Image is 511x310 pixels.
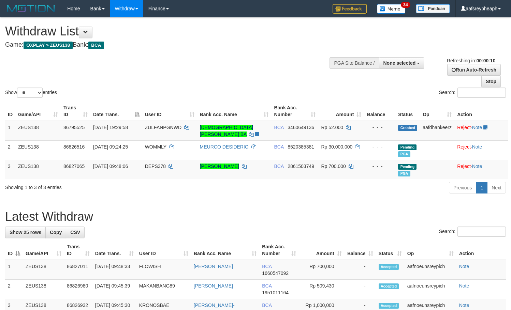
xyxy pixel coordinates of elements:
td: [DATE] 09:45:39 [92,280,136,299]
th: Bank Acc. Name: activate to sort column ascending [197,102,272,121]
button: None selected [379,57,424,69]
label: Search: [439,88,506,98]
th: Date Trans.: activate to sort column descending [90,102,142,121]
span: [DATE] 09:48:06 [93,164,128,169]
a: Previous [449,182,476,193]
td: Rp 509,430 [299,280,345,299]
span: Copy [50,230,62,235]
th: Trans ID: activate to sort column ascending [61,102,90,121]
span: 86827065 [63,164,85,169]
span: BCA [262,264,272,269]
a: Copy [45,227,66,238]
span: [DATE] 09:24:25 [93,144,128,150]
img: Button%20Memo.svg [377,4,406,14]
label: Search: [439,227,506,237]
a: Reject [457,164,471,169]
span: Copy 3460649136 to clipboard [288,125,314,130]
span: BCA [274,125,283,130]
span: Pending [398,164,417,170]
span: Refreshing in: [447,58,495,63]
span: BCA [262,283,272,289]
a: [PERSON_NAME] [194,264,233,269]
a: MEURCO DESIDERIO [200,144,249,150]
th: Date Trans.: activate to sort column ascending [92,241,136,260]
td: - [345,260,376,280]
span: [DATE] 19:29:58 [93,125,128,130]
span: 86795525 [63,125,85,130]
td: - [345,280,376,299]
img: Feedback.jpg [333,4,367,14]
a: [PERSON_NAME] [194,283,233,289]
td: Rp 700,000 [299,260,345,280]
th: Action [456,241,506,260]
span: Show 25 rows [10,230,41,235]
td: 1 [5,260,23,280]
span: ZULFANPGNWD [145,125,181,130]
td: aafnoeunsreypich [405,260,456,280]
td: [DATE] 09:48:33 [92,260,136,280]
span: Rp 700.000 [321,164,346,169]
a: [PERSON_NAME] [200,164,239,169]
td: FLOWISH [136,260,191,280]
span: BCA [88,42,104,49]
div: - - - [367,124,393,131]
a: Note [472,125,482,130]
th: Bank Acc. Number: activate to sort column ascending [259,241,299,260]
span: BCA [274,144,283,150]
span: Grabbed [398,125,417,131]
span: Accepted [379,303,399,309]
th: Op: activate to sort column ascending [405,241,456,260]
th: Bank Acc. Number: activate to sort column ascending [271,102,318,121]
span: Copy 2861503749 to clipboard [288,164,314,169]
th: Balance: activate to sort column ascending [345,241,376,260]
td: ZEUS138 [15,160,61,179]
h1: Latest Withdraw [5,210,506,223]
h4: Game: Bank: [5,42,334,48]
td: · [454,140,508,160]
span: Rp 30.000.000 [321,144,352,150]
td: 1 [5,121,15,141]
a: Reject [457,125,471,130]
span: DEPS378 [145,164,166,169]
a: Note [472,144,482,150]
td: aafdhankeerz [420,121,454,141]
td: ZEUS138 [15,140,61,160]
th: Game/API: activate to sort column ascending [23,241,64,260]
span: CSV [70,230,80,235]
a: Show 25 rows [5,227,46,238]
th: Game/API: activate to sort column ascending [15,102,61,121]
td: 2 [5,140,15,160]
h1: Withdraw List [5,25,334,38]
td: aafnoeunsreypich [405,280,456,299]
td: ZEUS138 [23,260,64,280]
th: Amount: activate to sort column ascending [299,241,345,260]
span: Rp 52.000 [321,125,343,130]
span: OXPLAY > ZEUS138 [24,42,73,49]
a: 1 [476,182,487,193]
input: Search: [457,88,506,98]
th: User ID: activate to sort column ascending [142,102,197,121]
span: Accepted [379,283,399,289]
a: Note [472,164,482,169]
span: Marked by aafseijuro [398,151,410,157]
a: Note [459,303,469,308]
span: BCA [262,303,272,308]
span: None selected [383,60,416,66]
th: Bank Acc. Name: activate to sort column ascending [191,241,259,260]
img: MOTION_logo.png [5,3,57,14]
span: Marked by aafnoeunsreypich [398,171,410,176]
div: - - - [367,143,393,150]
a: [DEMOGRAPHIC_DATA][PERSON_NAME] BA [200,125,253,137]
th: User ID: activate to sort column ascending [136,241,191,260]
td: ZEUS138 [15,121,61,141]
span: BCA [274,164,283,169]
img: panduan.png [416,4,450,13]
span: 34 [401,2,410,8]
a: Note [459,264,469,269]
div: - - - [367,163,393,170]
a: Run Auto-Refresh [447,64,501,76]
span: WOMMLY [145,144,166,150]
td: ZEUS138 [23,280,64,299]
span: Copy 1660547092 to clipboard [262,270,289,276]
span: Accepted [379,264,399,270]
